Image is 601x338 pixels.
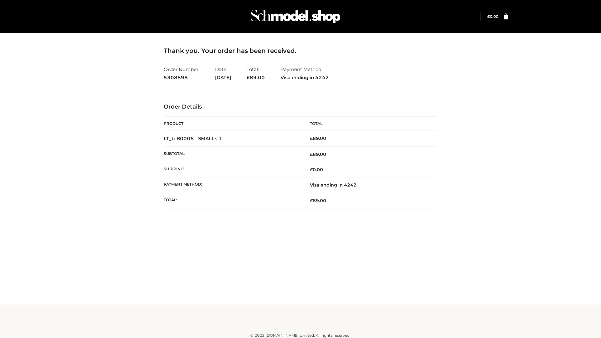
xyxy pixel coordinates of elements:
[280,74,329,82] strong: Visa ending in 4242
[310,136,326,141] bdi: 89.00
[214,136,222,141] strong: × 1
[280,64,329,83] li: Payment Method:
[310,136,313,141] span: £
[215,74,231,82] strong: [DATE]
[164,74,199,82] strong: 5308898
[164,104,437,110] h3: Order Details
[249,4,342,29] img: Schmodel Admin 964
[300,117,437,131] th: Total
[487,14,498,19] a: £0.00
[247,74,265,80] span: 89.00
[164,64,199,83] li: Order Number:
[247,74,250,80] span: £
[164,47,437,54] h3: Thank you. Your order has been received.
[310,198,313,203] span: £
[310,167,323,172] bdi: 0.00
[310,167,313,172] span: £
[310,151,326,157] span: 89.00
[247,64,265,83] li: Total:
[164,146,300,162] th: Subtotal:
[164,117,300,131] th: Product
[310,198,326,203] span: 89.00
[215,64,231,83] li: Date:
[310,151,313,157] span: £
[164,193,300,208] th: Total:
[300,177,437,193] td: Visa ending in 4242
[164,177,300,193] th: Payment method:
[487,14,490,19] span: £
[487,14,498,19] bdi: 0.00
[164,162,300,177] th: Shipping:
[164,136,222,141] strong: LT_b-B0006 - SMALL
